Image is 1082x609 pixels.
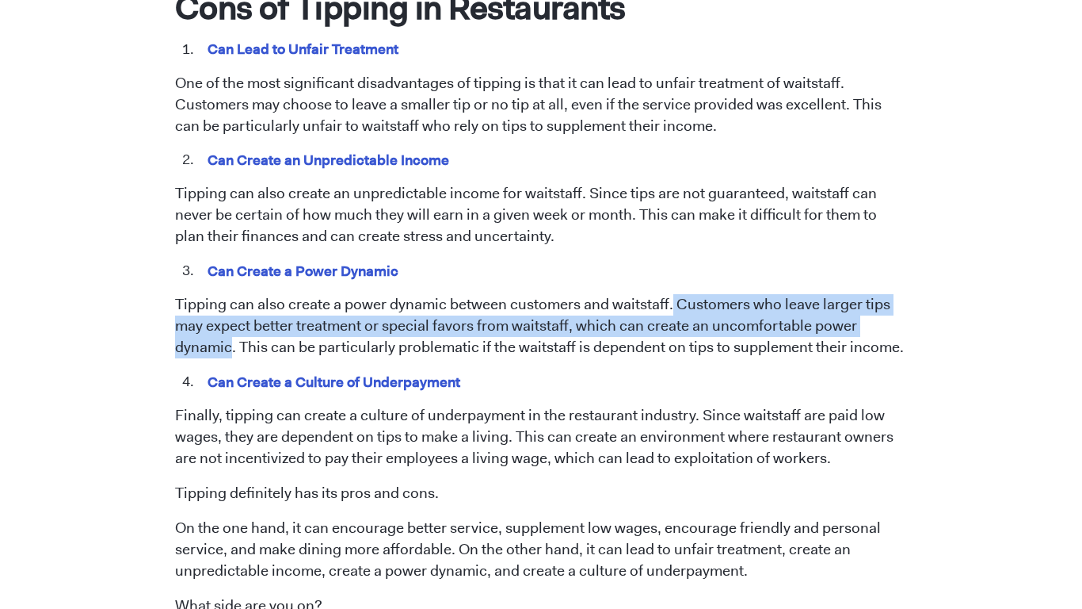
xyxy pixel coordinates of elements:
p: Tipping definitely has its pros and cons. [175,483,908,504]
mark: Can Create an Unpredictable Income [205,147,452,172]
p: Finally, tipping can create a culture of underpayment in the restaurant industry. Since waitstaff... [175,405,908,469]
p: Tipping can also create a power dynamic between customers and waitstaff. Customers who leave larg... [175,294,908,358]
mark: Can Create a Culture of Underpayment [205,370,463,394]
p: One of the most significant disadvantages of tipping is that it can lead to unfair treatment of w... [175,73,908,137]
mark: Can Lead to Unfair Treatment [205,36,402,61]
p: Tipping can also create an unpredictable income for waitstaff. Since tips are not guaranteed, wai... [175,183,908,247]
p: On the one hand, it can encourage better service, supplement low wages, encourage friendly and pe... [175,518,908,582]
mark: Can Create a Power Dynamic [205,259,402,283]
